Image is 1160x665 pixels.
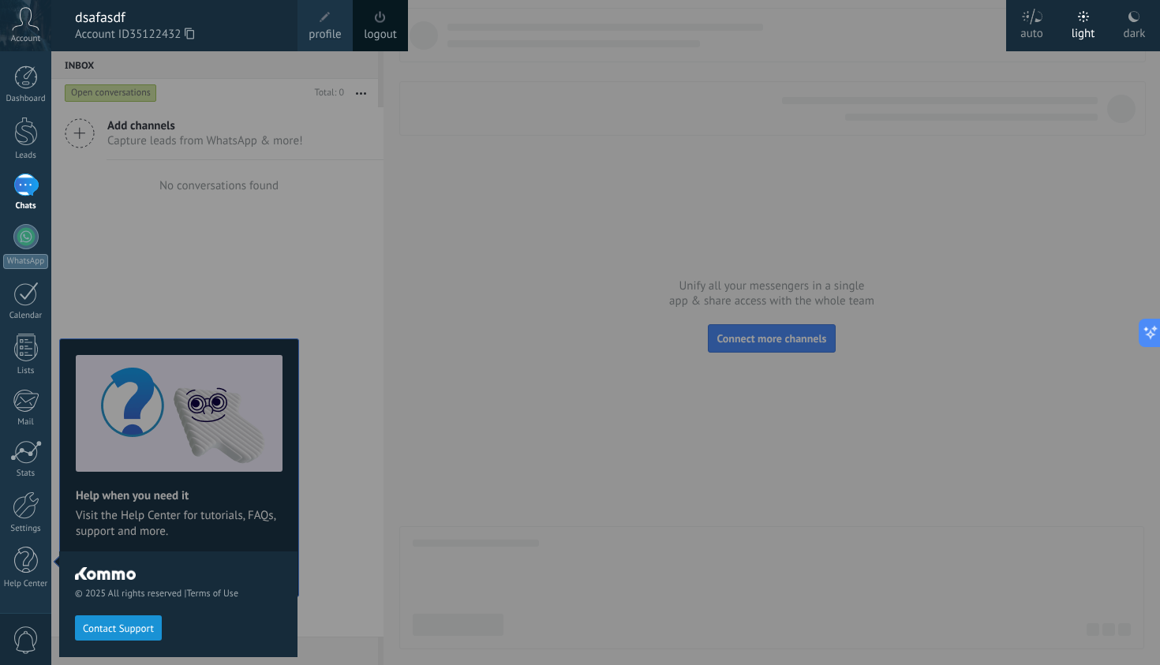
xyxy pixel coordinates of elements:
a: logout [364,26,397,43]
div: Help Center [3,579,49,589]
div: WhatsApp [3,254,48,269]
span: 35122432 [129,26,194,43]
div: dsafasdf [75,9,282,26]
div: Mail [3,417,49,428]
a: Contact Support [75,622,162,633]
div: Dashboard [3,94,49,104]
span: profile [309,26,341,43]
div: light [1072,10,1095,51]
span: © 2025 All rights reserved | [75,588,282,600]
span: Account [11,34,40,44]
div: dark [1124,10,1146,51]
span: Account ID [75,26,282,43]
button: Contact Support [75,615,162,641]
div: auto [1020,10,1043,51]
div: Lists [3,366,49,376]
a: Terms of Use [186,588,238,600]
div: Stats [3,469,49,479]
div: Chats [3,201,49,211]
span: Contact Support [83,623,154,634]
div: Leads [3,151,49,161]
div: Calendar [3,311,49,321]
div: Settings [3,524,49,534]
